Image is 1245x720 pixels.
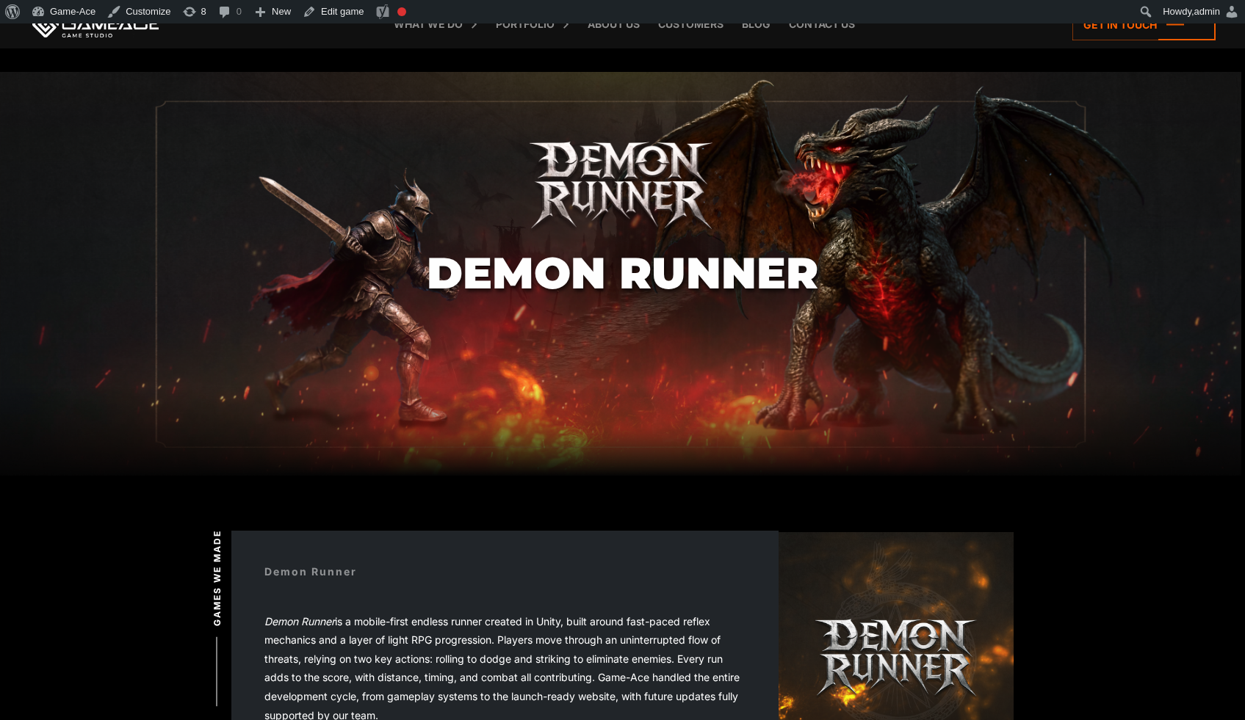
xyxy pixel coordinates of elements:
[427,250,818,297] h1: Demon Runner
[397,7,406,16] div: Focus keyphrase not set
[1194,6,1220,17] span: admin
[211,529,224,625] span: Games we made
[264,564,357,579] div: Demon Runner
[264,615,335,628] em: Demon Runner
[1072,9,1216,40] a: Get in touch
